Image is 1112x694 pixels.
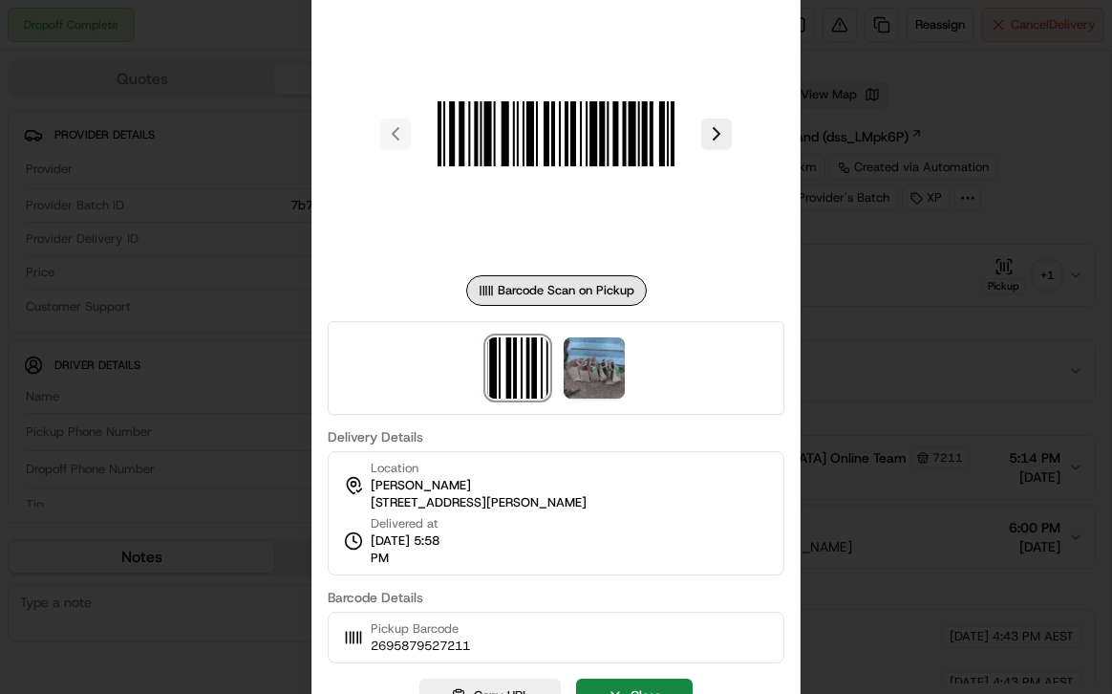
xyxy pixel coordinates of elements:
[371,638,470,655] span: 2695879527211
[564,337,625,399] img: photo_proof_of_delivery image
[371,494,587,511] span: [STREET_ADDRESS][PERSON_NAME]
[371,532,459,567] span: [DATE] 5:58 PM
[466,275,647,306] div: Barcode Scan on Pickup
[328,430,784,444] label: Delivery Details
[487,337,548,399] img: barcode_scan_on_pickup image
[371,460,418,477] span: Location
[371,477,471,494] span: [PERSON_NAME]
[371,515,459,532] span: Delivered at
[328,591,784,604] label: Barcode Details
[371,620,470,638] span: Pickup Barcode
